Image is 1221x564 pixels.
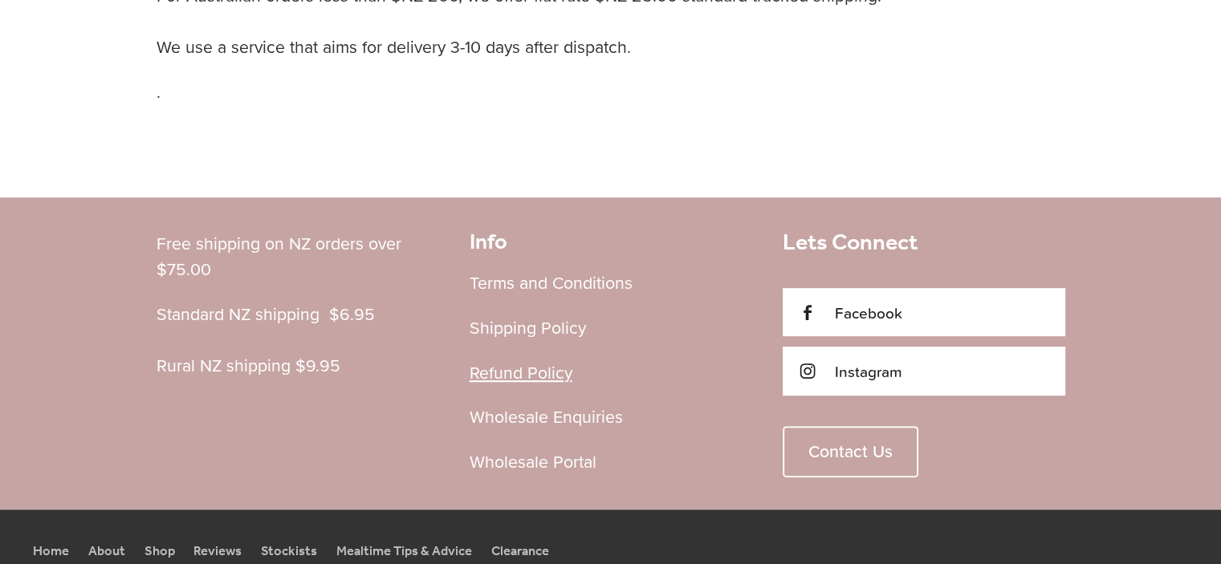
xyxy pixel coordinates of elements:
[470,360,572,384] a: Refund Policy
[783,426,918,477] a: Contact Us
[157,79,1065,124] p: .
[470,315,586,339] a: Shipping Policy
[783,288,1065,337] a: Facebook
[157,230,439,301] p: Free shipping on NZ orders over $75.00
[808,441,893,462] span: Contact Us
[783,230,1065,258] h3: Lets Connect
[835,302,902,323] span: Facebook
[470,270,633,294] a: Terms and Conditions
[470,404,623,428] a: Wholesale Enquiries
[470,230,752,257] h2: Info
[835,360,902,382] span: Instagram
[783,347,1065,396] a: Instagram
[157,301,439,397] p: Standard NZ shipping $6.95 Rural NZ shipping $9.95
[470,449,596,473] a: Wholesale Portal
